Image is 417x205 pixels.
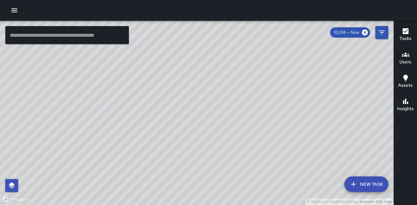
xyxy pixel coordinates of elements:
[394,94,417,117] button: Insights
[375,26,388,39] button: Filters
[330,29,363,36] span: 10/08 — Now
[330,27,370,38] div: 10/08 — Now
[394,23,417,47] button: Tasks
[394,70,417,94] button: Assets
[398,82,413,89] h6: Assets
[397,105,414,112] h6: Insights
[399,58,411,66] h6: Users
[399,35,411,42] h6: Tasks
[344,176,388,192] button: New Task
[394,47,417,70] button: Users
